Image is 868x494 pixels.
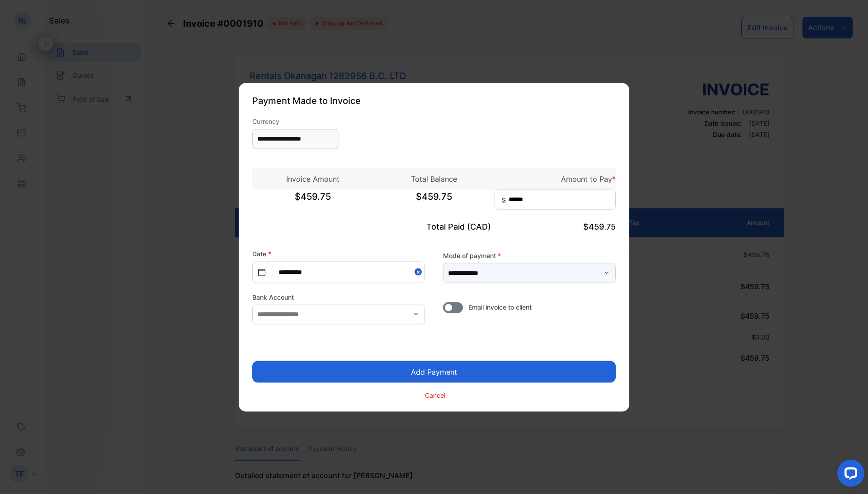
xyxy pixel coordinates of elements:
p: Amount to Pay [495,173,616,184]
span: $459.75 [373,189,495,212]
iframe: LiveChat chat widget [830,456,868,494]
button: Close [415,262,425,282]
p: Total Balance [373,173,495,184]
p: Cancel [425,390,445,400]
p: Payment Made to Invoice [252,94,616,107]
label: Date [252,249,271,257]
p: Total Paid (CAD) [373,220,495,232]
span: $ [502,195,506,204]
label: Currency [252,116,339,126]
span: $459.75 [583,221,616,231]
label: Mode of payment [443,251,616,260]
button: Add Payment [252,361,616,382]
p: Invoice Amount [252,173,373,184]
span: Email invoice to client [468,302,532,311]
label: Bank Account [252,292,425,301]
span: $459.75 [252,189,373,212]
